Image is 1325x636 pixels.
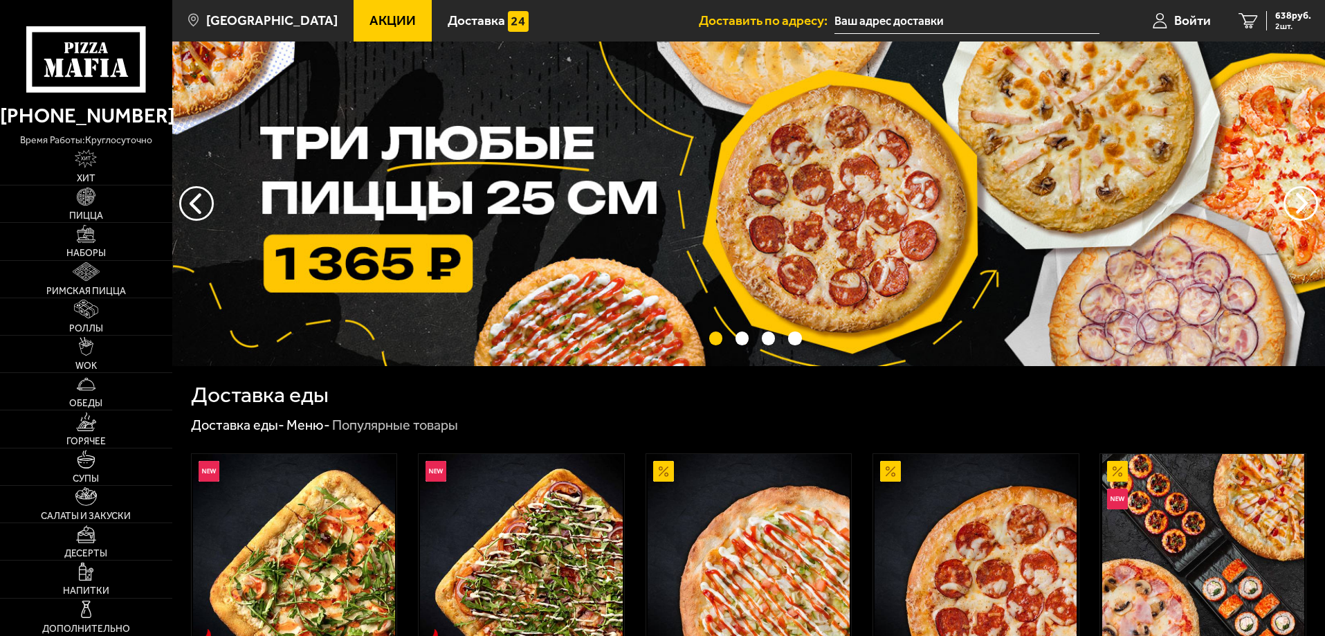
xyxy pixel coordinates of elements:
span: 638 руб. [1275,11,1311,21]
span: [GEOGRAPHIC_DATA] [206,14,338,27]
span: Акции [369,14,416,27]
span: Напитки [63,586,109,596]
button: точки переключения [788,331,801,345]
span: Доставка [448,14,505,27]
h1: Доставка еды [191,384,329,406]
img: Новинка [426,461,446,482]
button: следующий [179,186,214,221]
span: WOK [75,361,97,371]
img: Акционный [653,461,674,482]
span: Салаты и закуски [41,511,131,521]
span: Обеды [69,399,102,408]
img: Новинка [199,461,219,482]
span: Пицца [69,211,103,221]
span: Доставить по адресу: [699,14,834,27]
span: Римская пицца [46,287,126,296]
img: 15daf4d41897b9f0e9f617042186c801.svg [508,11,529,32]
button: точки переключения [735,331,749,345]
span: Дополнительно [42,624,130,634]
span: Наборы [66,248,106,258]
span: Войти [1174,14,1211,27]
button: предыдущий [1283,186,1318,221]
img: Акционный [880,461,901,482]
a: Меню- [286,417,330,433]
span: Десерты [64,549,107,558]
button: точки переключения [709,331,722,345]
img: Акционный [1107,461,1128,482]
span: Горячее [66,437,106,446]
a: Доставка еды- [191,417,284,433]
span: Роллы [69,324,103,334]
input: Ваш адрес доставки [834,8,1099,34]
img: Новинка [1107,489,1128,509]
span: Супы [73,474,99,484]
span: Хит [77,174,95,183]
span: 2 шт. [1275,22,1311,30]
button: точки переключения [762,331,775,345]
div: Популярные товары [332,417,458,435]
